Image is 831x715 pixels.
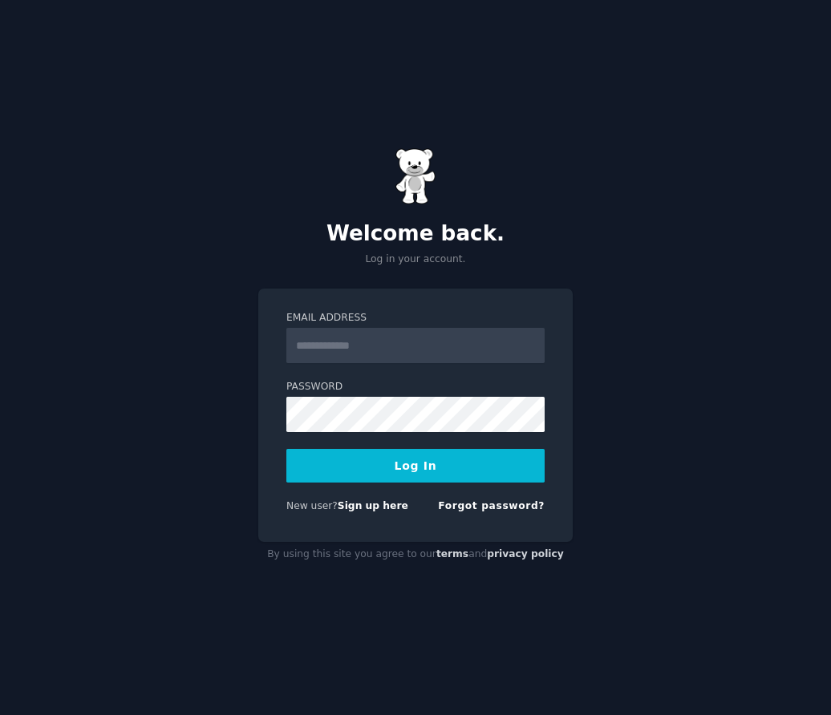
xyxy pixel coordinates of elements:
[487,548,564,559] a: privacy policy
[338,500,408,511] a: Sign up here
[436,548,468,559] a: terms
[258,252,573,267] p: Log in your account.
[286,449,545,483] button: Log In
[286,500,338,511] span: New user?
[395,148,436,204] img: Gummy Bear
[258,542,573,568] div: By using this site you agree to our and
[258,221,573,247] h2: Welcome back.
[286,311,545,325] label: Email Address
[438,500,545,511] a: Forgot password?
[286,380,545,394] label: Password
